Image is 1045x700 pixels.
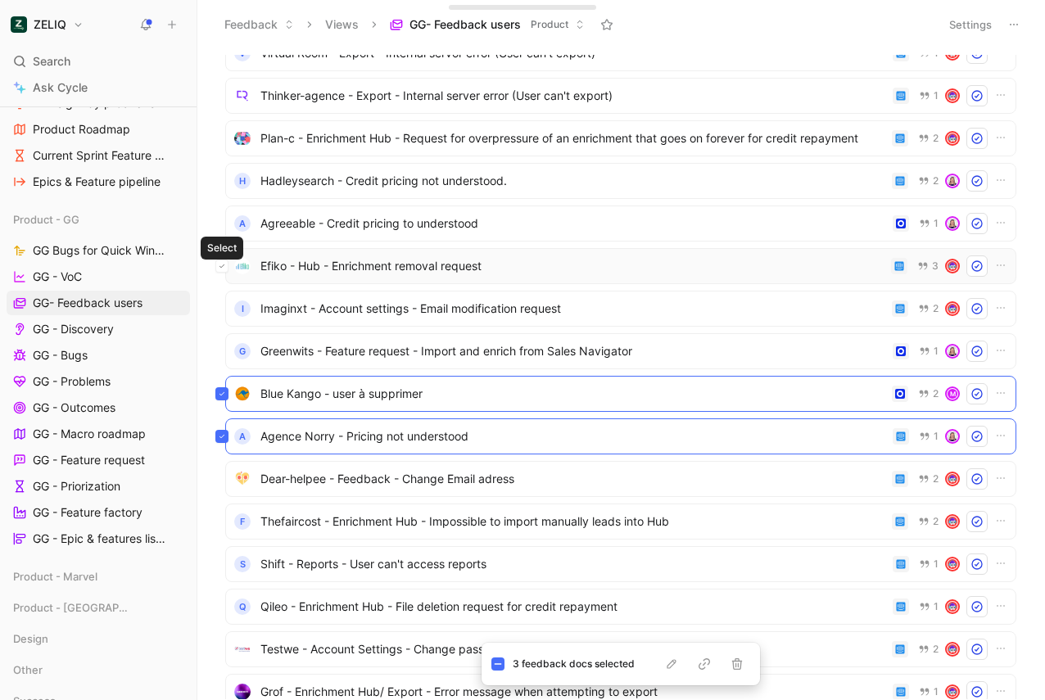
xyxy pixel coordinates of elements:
span: GG - Feature request [33,452,145,468]
span: Epics & Feature pipeline [33,174,161,190]
span: GG - Problems [33,373,111,390]
span: GG - Feature factory [33,504,142,521]
span: GG - Discovery [33,321,114,337]
a: Ask Cycle [7,75,190,100]
a: logoEfiko - Hub - Enrichment removal request3avatar [225,248,1016,284]
a: GG - Discovery [7,317,190,341]
div: Product - [GEOGRAPHIC_DATA] [7,595,190,625]
span: Product - GG [13,211,79,228]
a: GG - Outcomes [7,395,190,420]
a: AAgence Norry - Pricing not understood1avatar [225,418,1016,454]
span: GG Bugs for Quick Wins days [33,242,170,259]
a: HHadleysearch - Credit pricing not understood.2avatar [225,163,1016,199]
span: Design [13,630,48,647]
a: logoBlue Kango - user à supprimer2M [225,376,1016,412]
a: GG - Bugs [7,343,190,368]
a: Epics & Feature pipeline [7,169,190,194]
span: GG- Feedback users [33,295,142,311]
span: Product Roadmap [33,121,130,138]
a: GG - Macro roadmap [7,422,190,446]
div: Design [7,626,190,651]
a: sShift - Reports - User can't access reports1avatar [225,546,1016,582]
span: GG - Macro roadmap [33,426,146,442]
span: GG - Outcomes [33,400,115,416]
a: GG - Feature request [7,448,190,472]
span: Product - Marvel [13,568,97,585]
div: Product - Marvel [7,564,190,589]
span: GG - Bugs [33,347,88,364]
span: Product - [GEOGRAPHIC_DATA] [13,599,131,616]
div: Design [7,626,190,656]
div: Search [7,49,190,74]
span: Ask Cycle [33,78,88,97]
a: qQileo - Enrichment Hub - File deletion request for credit repayment1avatar [225,589,1016,625]
button: GG- Feedback usersProduct [382,12,592,37]
a: IImaginxt - Account settings - Email modification request2avatar [225,291,1016,327]
a: GG- Feedback users [7,291,190,315]
div: 3 feedback docs selected [513,656,662,672]
span: GG - Epic & features listing [33,531,168,547]
div: Product - [GEOGRAPHIC_DATA] [7,595,190,620]
span: Current Sprint Feature pipeline [33,147,170,164]
span: Other [13,662,43,678]
a: Product Roadmap [7,117,190,142]
span: GG - Priorization [33,478,120,495]
a: GG - Problems [7,369,190,394]
span: Product [531,16,568,33]
a: GG - Epic & features listing [7,526,190,551]
button: Settings [942,13,999,36]
a: logoPlan-c - Enrichment Hub - Request for overpressure of an enrichment that goes on forever for ... [225,120,1016,156]
div: Product - GG [7,207,190,232]
a: GG - Feature factory [7,500,190,525]
a: GG - Priorization [7,474,190,499]
div: Product - Marvel [7,564,190,594]
button: ZELIQZELIQ [7,13,88,36]
span: Search [33,52,70,71]
div: Other [7,657,190,682]
h1: ZELIQ [34,17,66,32]
a: GG - VoC [7,264,190,289]
span: GG - VoC [33,269,82,285]
a: logoTestwe - Account Settings - Change password2avatar [225,631,1016,667]
span: GG- Feedback users [409,16,521,33]
a: logoThinker-agence - Export - Internal server error (User can't export)1avatar [225,78,1016,114]
a: GG Bugs for Quick Wins days [7,238,190,263]
div: Other [7,657,190,687]
div: Product - GGGG Bugs for Quick Wins daysGG - VoCGG- Feedback usersGG - DiscoveryGG - BugsGG - Prob... [7,207,190,551]
a: fThefaircost - Enrichment Hub - Impossible to import manually leads into Hub2avatar [225,504,1016,540]
a: Current Sprint Feature pipeline [7,143,190,168]
button: Views [318,12,366,37]
a: aAgreeable - Credit pricing to understood1avatar [225,205,1016,242]
img: ZELIQ [11,16,27,33]
a: GGreenwits - Feature request - Import and enrich from Sales Navigator1avatar [225,333,1016,369]
button: Feedback [217,12,301,37]
a: logoDear-helpee - Feedback - Change Email adress2avatar [225,461,1016,497]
